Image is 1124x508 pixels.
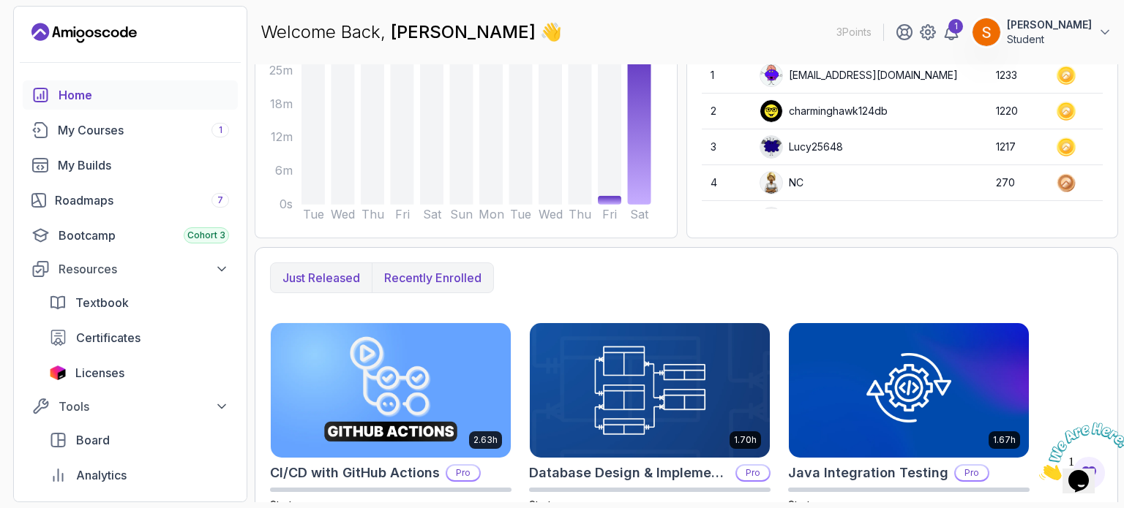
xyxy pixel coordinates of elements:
img: jetbrains icon [49,365,67,380]
td: 5 [702,201,750,237]
div: My Builds [58,156,229,174]
h2: Database Design & Implementation [529,463,730,483]
p: Pro [737,466,769,480]
p: 1.70h [734,434,757,446]
p: Student [1007,32,1092,47]
span: Cohort 3 [187,230,225,241]
tspan: 6m [275,164,293,178]
img: Chat attention grabber [6,6,97,64]
img: user profile image [760,208,782,230]
a: licenses [40,358,238,387]
p: [PERSON_NAME] [1007,18,1092,32]
p: Recently enrolled [384,269,482,287]
div: [EMAIL_ADDRESS][DOMAIN_NAME] [760,64,958,87]
p: 3 Points [836,25,872,39]
a: certificates [40,323,238,352]
span: Certificates [76,329,140,346]
td: 1220 [987,94,1047,129]
span: 1 [6,6,12,18]
button: Recently enrolled [372,263,493,292]
img: user profile image [760,100,782,122]
tspan: Tue [303,208,324,221]
td: 1217 [987,129,1047,165]
img: CI/CD with GitHub Actions card [271,323,511,458]
button: Resources [23,256,238,282]
div: Tools [59,398,229,415]
tspan: Fri [603,208,618,221]
tspan: Sun [450,208,473,221]
span: Textbook [75,294,129,311]
div: 1 [948,19,963,34]
div: Bootcamp [59,227,229,244]
tspan: Sat [423,208,442,221]
p: Welcome Back, [261,20,562,44]
a: roadmaps [23,186,238,215]
a: 1 [943,23,960,41]
a: courses [23,115,238,145]
span: 👋 [540,20,562,44]
tspan: Wed [331,208,355,221]
div: NC [760,171,803,194]
div: Roadmaps [55,192,229,209]
img: default monster avatar [760,64,782,86]
button: Just released [271,263,372,292]
td: 3 [702,129,750,165]
a: builds [23,151,238,180]
tspan: Mon [479,208,504,221]
button: Tools [23,393,238,420]
span: 7 [217,194,223,206]
div: asifahmedjesi [760,207,855,230]
tspan: Thu [569,208,592,221]
tspan: Fri [395,208,410,221]
div: Resources [59,260,229,278]
tspan: 25m [269,64,293,77]
div: My Courses [58,121,229,139]
a: Landing page [31,21,137,45]
p: Pro [956,466,988,480]
img: Database Design & Implementation card [530,323,770,458]
div: Lucy25648 [760,135,843,159]
span: Licenses [75,364,124,382]
button: user profile image[PERSON_NAME]Student [972,18,1112,47]
img: user profile image [760,172,782,194]
p: Pro [447,466,479,480]
td: 1233 [987,58,1047,94]
a: analytics [40,460,238,490]
p: 1.67h [993,434,1016,446]
p: 2.63h [473,434,498,446]
span: Board [76,431,110,449]
a: board [40,425,238,455]
img: Java Integration Testing card [789,323,1029,458]
td: 2 [702,94,750,129]
div: Home [59,86,229,104]
tspan: 0s [280,198,293,212]
img: default monster avatar [760,136,782,158]
a: textbook [40,288,238,317]
p: Just released [282,269,360,287]
td: 266 [987,201,1047,237]
tspan: Wed [539,208,563,221]
tspan: Sat [631,208,650,221]
td: 4 [702,165,750,201]
td: 1 [702,58,750,94]
td: 270 [987,165,1047,201]
div: charminghawk124db [760,99,888,123]
span: 1 [219,124,222,136]
img: user profile image [973,18,1000,46]
iframe: chat widget [1033,417,1124,486]
span: Analytics [76,466,127,484]
tspan: 12m [271,131,293,145]
tspan: 18m [270,97,293,111]
h2: Java Integration Testing [788,463,948,483]
tspan: Tue [510,208,531,221]
tspan: Thu [361,208,384,221]
span: [PERSON_NAME] [391,21,540,42]
a: home [23,80,238,110]
h2: CI/CD with GitHub Actions [270,463,440,483]
a: bootcamp [23,221,238,250]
